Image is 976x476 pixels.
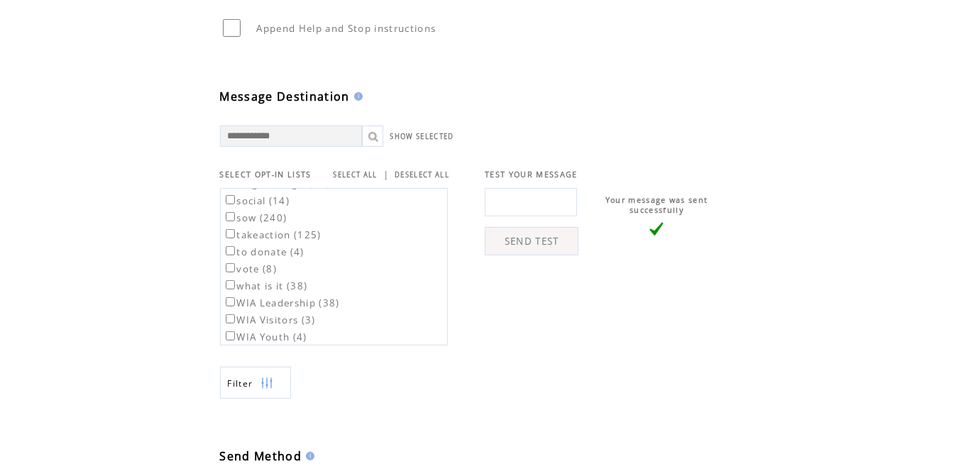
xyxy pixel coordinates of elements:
[226,314,235,323] input: WIA Visitors (3)
[220,89,350,104] span: Message Destination
[228,377,253,389] span: Show filters
[226,331,235,341] input: WIA Youth (4)
[390,132,454,141] a: SHOW SELECTED
[223,331,307,343] label: WIA Youth (4)
[220,448,302,464] span: Send Method
[223,262,278,275] label: vote (8)
[226,246,235,255] input: to donate (4)
[302,452,314,460] img: help.gif
[383,168,389,181] span: |
[223,194,290,207] label: social (14)
[223,279,308,292] label: what is it (38)
[605,195,708,215] span: Your message was sent successfully
[226,212,235,221] input: sow (240)
[485,227,579,255] a: SEND TEST
[220,367,291,399] a: Filter
[485,170,578,179] span: TEST YOUR MESSAGE
[649,222,664,236] img: vLarge.png
[395,170,449,179] a: DESELECT ALL
[223,245,305,258] label: to donate (4)
[223,228,322,241] label: takeaction (125)
[223,297,340,309] label: WIA Leadership (38)
[257,22,437,35] span: Append Help and Stop instructions
[226,195,235,204] input: social (14)
[226,263,235,272] input: vote (8)
[226,297,235,306] input: WIA Leadership (38)
[226,280,235,289] input: what is it (38)
[226,229,235,238] input: takeaction (125)
[220,170,312,179] span: SELECT OPT-IN LISTS
[261,367,273,399] img: filters.png
[223,211,287,224] label: sow (240)
[350,92,363,101] img: help.gif
[223,314,316,326] label: WIA Visitors (3)
[334,170,378,179] a: SELECT ALL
